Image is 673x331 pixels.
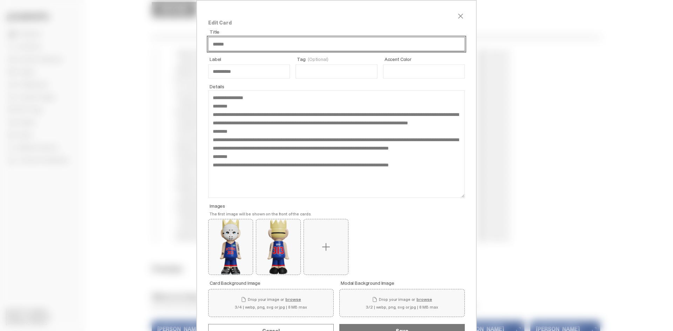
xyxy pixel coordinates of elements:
[208,37,465,51] input: Title
[366,305,438,309] span: 3/2 | webp, png, svg or jpg | 8 MB max
[210,29,465,34] span: Title
[297,57,377,62] span: Tag
[372,297,432,302] span: Drop your image or
[416,297,432,302] span: browse
[208,20,465,25] p: Edit Card
[210,84,465,89] span: Details
[208,64,290,78] input: Label
[285,297,301,302] span: browse
[208,90,465,198] textarea: Details
[308,57,328,62] span: (Optional)
[210,281,334,285] span: Card Background Image
[241,297,301,302] span: Drop your image or
[456,12,465,20] button: close
[385,57,465,62] span: Accent Color
[383,64,465,78] input: Accent Color
[295,64,377,78] input: Tag(Optional)
[210,211,312,217] span: The first image will be shown on the front of the cards.
[341,281,465,285] span: Modal Background Image
[210,204,465,208] span: Images
[235,305,307,309] span: 3/4 | webp, png, svg or jpg | 8 MB max
[210,57,290,62] span: Label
